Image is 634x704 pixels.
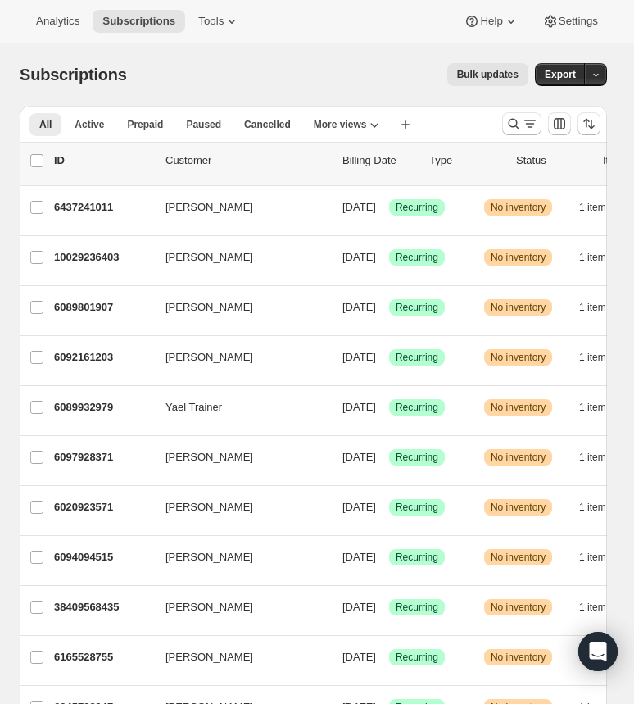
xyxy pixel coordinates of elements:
span: [DATE] [342,251,376,263]
p: 6165528755 [54,649,152,665]
span: Bulk updates [457,68,519,81]
span: [DATE] [342,551,376,563]
span: [DATE] [342,501,376,513]
button: Tools [188,10,250,33]
span: [PERSON_NAME] [165,199,253,216]
button: Help [454,10,528,33]
button: More views [304,113,390,136]
span: Subscriptions [102,15,175,28]
button: 1 item [579,346,624,369]
button: 1 item [579,296,624,319]
span: 1 item [579,601,606,614]
button: Settings [532,10,608,33]
p: 6020923571 [54,499,152,516]
span: Recurring [396,551,438,564]
p: ID [54,152,152,169]
span: Subscriptions [20,66,127,84]
span: 1 item [579,451,606,464]
span: Active [75,118,104,131]
span: 1 item [579,401,606,414]
p: 6094094515 [54,549,152,565]
button: 1 item [579,596,624,619]
div: Open Intercom Messenger [578,632,618,671]
span: Yael Trainer [165,399,222,416]
button: Subscriptions [93,10,185,33]
span: Analytics [36,15,79,28]
span: Recurring [396,251,438,264]
span: [DATE] [342,651,376,663]
button: 1 item [579,496,624,519]
span: Recurring [396,451,438,464]
button: Sort the results [577,112,600,135]
span: Cancelled [244,118,291,131]
span: Recurring [396,501,438,514]
button: [PERSON_NAME] [156,344,319,370]
p: 6092161203 [54,349,152,366]
button: [PERSON_NAME] [156,494,319,520]
span: Settings [559,15,598,28]
button: [PERSON_NAME] [156,194,319,220]
p: Status [516,152,590,169]
span: Recurring [396,301,438,314]
span: [DATE] [342,201,376,213]
div: Type [429,152,503,169]
p: 6089932979 [54,399,152,416]
span: 1 item [579,251,606,264]
button: Bulk updates [447,63,528,86]
span: No inventory [491,551,546,564]
span: No inventory [491,601,546,614]
span: [PERSON_NAME] [165,549,253,565]
span: Recurring [396,651,438,664]
span: Recurring [396,601,438,614]
span: [DATE] [342,301,376,313]
span: No inventory [491,651,546,664]
span: All [39,118,52,131]
span: 1 item [579,301,606,314]
span: [PERSON_NAME] [165,599,253,615]
p: 6089801907 [54,299,152,316]
span: No inventory [491,401,546,414]
span: Recurring [396,401,438,414]
p: Customer [165,152,329,169]
span: 1 item [579,351,606,364]
button: [PERSON_NAME] [156,594,319,620]
span: Help [480,15,502,28]
span: No inventory [491,251,546,264]
span: Recurring [396,201,438,214]
button: 1 item [579,446,624,469]
span: No inventory [491,201,546,214]
button: Create new view [392,113,419,136]
span: Export [545,68,576,81]
span: No inventory [491,451,546,464]
button: Customize table column order and visibility [548,112,571,135]
button: 1 item [579,246,624,269]
p: 38409568435 [54,599,152,615]
button: 1 item [579,196,624,219]
span: 1 item [579,501,606,514]
span: 1 item [579,551,606,564]
span: Paused [186,118,221,131]
button: Yael Trainer [156,394,319,420]
button: 1 item [579,546,624,569]
p: 6097928371 [54,449,152,466]
span: [PERSON_NAME] [165,349,253,366]
button: Search and filter results [502,112,541,135]
button: Analytics [26,10,89,33]
span: [PERSON_NAME] [165,299,253,316]
span: Recurring [396,351,438,364]
button: [PERSON_NAME] [156,444,319,470]
span: Tools [198,15,224,28]
span: [PERSON_NAME] [165,449,253,466]
span: More views [314,118,367,131]
span: [PERSON_NAME] [165,649,253,665]
span: [PERSON_NAME] [165,249,253,266]
button: [PERSON_NAME] [156,294,319,320]
button: [PERSON_NAME] [156,644,319,670]
button: 1 item [579,396,624,419]
span: [DATE] [342,351,376,363]
p: 10029236403 [54,249,152,266]
span: No inventory [491,501,546,514]
span: [DATE] [342,601,376,613]
button: [PERSON_NAME] [156,544,319,570]
span: Prepaid [127,118,163,131]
